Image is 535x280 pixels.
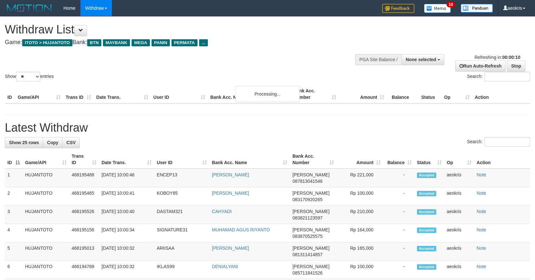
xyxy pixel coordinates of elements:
a: Show 25 rows [5,137,43,148]
span: Copy 081311414857 to clipboard [292,252,322,257]
td: Rp 100,000 [337,187,383,206]
td: [DATE] 10:00:32 [99,261,154,279]
td: - [383,187,414,206]
span: Copy 083170920265 to clipboard [292,197,322,202]
label: Search: [467,72,530,81]
td: 468195488 [69,169,99,187]
td: aeokris [444,224,474,242]
a: Stop [507,61,525,71]
th: Op [442,85,472,103]
td: 468195465 [69,187,99,206]
td: [DATE] 10:00:40 [99,206,154,224]
a: Note [477,191,486,196]
td: Rp 210,000 [337,206,383,224]
td: 468195013 [69,242,99,261]
a: [PERSON_NAME] [212,246,249,251]
span: Refreshing in: [475,55,520,60]
span: ... [199,39,208,46]
button: None selected [401,54,444,65]
input: Search: [484,137,530,147]
td: KOBOY85 [154,187,209,206]
td: aeokris [444,187,474,206]
th: Op: activate to sort column ascending [444,150,474,169]
td: 468195156 [69,224,99,242]
label: Search: [467,137,530,147]
a: Note [477,172,486,177]
td: Rp 100,000 [337,261,383,279]
td: [DATE] 10:00:34 [99,224,154,242]
th: Action [474,150,530,169]
img: MOTION_logo.png [5,3,54,13]
a: Note [477,227,486,232]
th: Trans ID: activate to sort column ascending [69,150,99,169]
img: Button%20Memo.svg [424,4,451,13]
th: Amount: activate to sort column ascending [337,150,383,169]
th: Game/API: activate to sort column ascending [23,150,69,169]
td: - [383,224,414,242]
td: HUJANTOTO [23,206,69,224]
div: PGA Site Balance / [355,54,401,65]
td: 2 [5,187,23,206]
td: HUJANTOTO [23,242,69,261]
span: None selected [406,57,436,62]
th: ID [5,85,15,103]
td: [DATE] 10:00:32 [99,242,154,261]
span: ITOTO > HUJANTOTO [22,39,72,46]
th: Bank Acc. Name [208,85,291,103]
td: IKLAS99 [154,261,209,279]
td: ARIISAA [154,242,209,261]
a: Note [477,264,486,269]
th: Status [419,85,441,103]
span: Accepted [417,209,436,215]
span: Accepted [417,264,436,270]
td: DASTAM321 [154,206,209,224]
img: Feedback.jpg [382,4,414,13]
td: - [383,261,414,279]
a: Note [477,246,486,251]
td: - [383,169,414,187]
th: Bank Acc. Number [291,85,339,103]
span: Copy 083870525575 to clipboard [292,234,322,239]
td: Rp 164,000 [337,224,383,242]
img: panduan.png [461,4,493,13]
span: Copy 085711841526 to clipboard [292,270,322,275]
th: Date Trans. [94,85,151,103]
span: [PERSON_NAME] [292,191,329,196]
a: CAHYADI [212,209,232,214]
span: 10 [447,2,455,7]
th: ID: activate to sort column descending [5,150,23,169]
td: HUJANTOTO [23,224,69,242]
span: MAYBANK [103,39,130,46]
th: Trans ID [63,85,94,103]
span: [PERSON_NAME] [292,227,329,232]
span: PERMATA [171,39,198,46]
a: [PERSON_NAME] [212,172,249,177]
span: Copy 087813041546 to clipboard [292,179,322,184]
span: Copy 083821123597 to clipboard [292,215,322,220]
input: Search: [484,72,530,81]
div: Processing... [235,86,300,102]
span: [PERSON_NAME] [292,209,329,214]
span: [PERSON_NAME] [292,264,329,269]
label: Show entries [5,72,54,81]
td: aeokris [444,242,474,261]
a: DENIALYANI [212,264,238,269]
span: Accepted [417,191,436,196]
td: aeokris [444,169,474,187]
span: Accepted [417,246,436,251]
h4: Game: Bank: [5,39,350,46]
a: Run Auto-Refresh [455,61,506,71]
td: 468194788 [69,261,99,279]
a: Note [477,209,486,214]
a: [PERSON_NAME] [212,191,249,196]
td: 1 [5,169,23,187]
th: Balance [387,85,419,103]
th: User ID [151,85,208,103]
h1: Withdraw List [5,23,350,36]
td: 4 [5,224,23,242]
td: 5 [5,242,23,261]
th: Bank Acc. Number: activate to sort column ascending [290,150,337,169]
strong: 00:00:10 [502,55,520,60]
td: [DATE] 10:00:46 [99,169,154,187]
td: 468195526 [69,206,99,224]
